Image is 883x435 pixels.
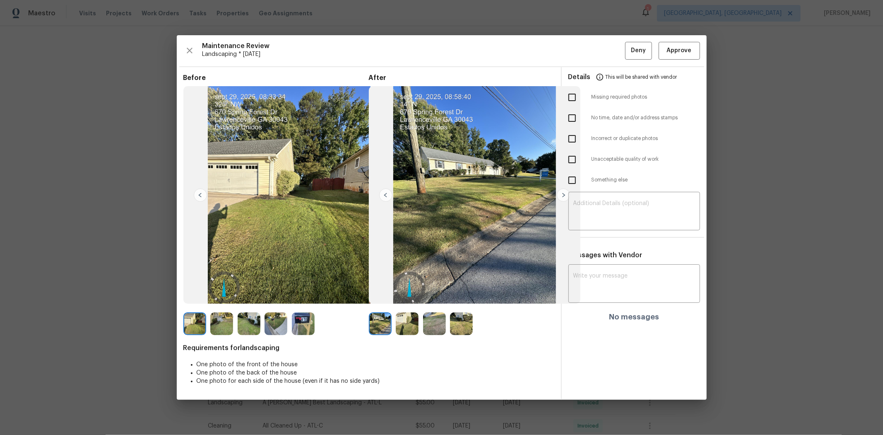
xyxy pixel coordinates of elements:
[183,344,554,352] span: Requirements for landscaping
[562,87,707,108] div: Missing required photos
[606,67,677,87] span: This will be shared with vendor
[562,108,707,128] div: No time, date and/or address stamps
[562,149,707,170] div: Unacceptable quality of work
[592,114,700,121] span: No time, date and/or address stamps
[592,135,700,142] span: Incorrect or duplicate photos
[568,252,642,259] span: Messages with Vendor
[197,360,554,369] li: One photo of the front of the house
[183,74,369,82] span: Before
[568,67,591,87] span: Details
[562,170,707,191] div: Something else
[197,377,554,385] li: One photo for each side of the house (even if it has no side yards)
[369,74,554,82] span: After
[631,46,646,56] span: Deny
[202,50,625,58] span: Landscaping * [DATE]
[557,188,570,202] img: right-chevron-button-url
[592,156,700,163] span: Unacceptable quality of work
[592,94,700,101] span: Missing required photos
[609,313,659,321] h4: No messages
[625,42,652,60] button: Deny
[379,188,392,202] img: left-chevron-button-url
[659,42,700,60] button: Approve
[592,176,700,184] span: Something else
[197,369,554,377] li: One photo of the back of the house
[667,46,692,56] span: Approve
[202,42,625,50] span: Maintenance Review
[562,128,707,149] div: Incorrect or duplicate photos
[194,188,207,202] img: left-chevron-button-url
